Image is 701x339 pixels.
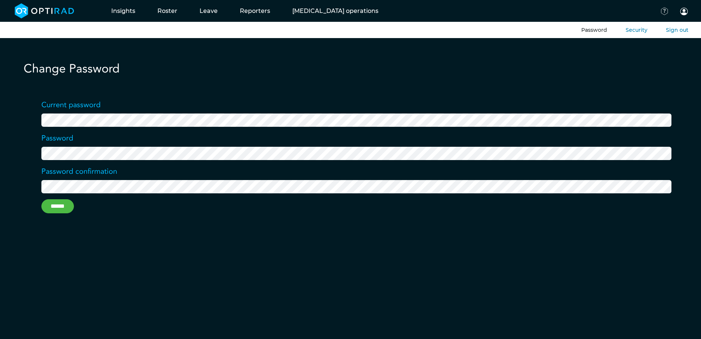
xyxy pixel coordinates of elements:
button: Sign out [666,26,688,34]
a: Security [626,27,647,33]
label: Password [41,133,73,144]
h1: Change Password [24,62,689,76]
label: Current password [41,99,101,111]
img: brand-opti-rad-logos-blue-and-white-d2f68631ba2948856bd03f2d395fb146ddc8fb01b4b6e9315ea85fa773367... [15,3,74,18]
a: Password [581,27,607,33]
label: Password confirmation [41,166,117,177]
